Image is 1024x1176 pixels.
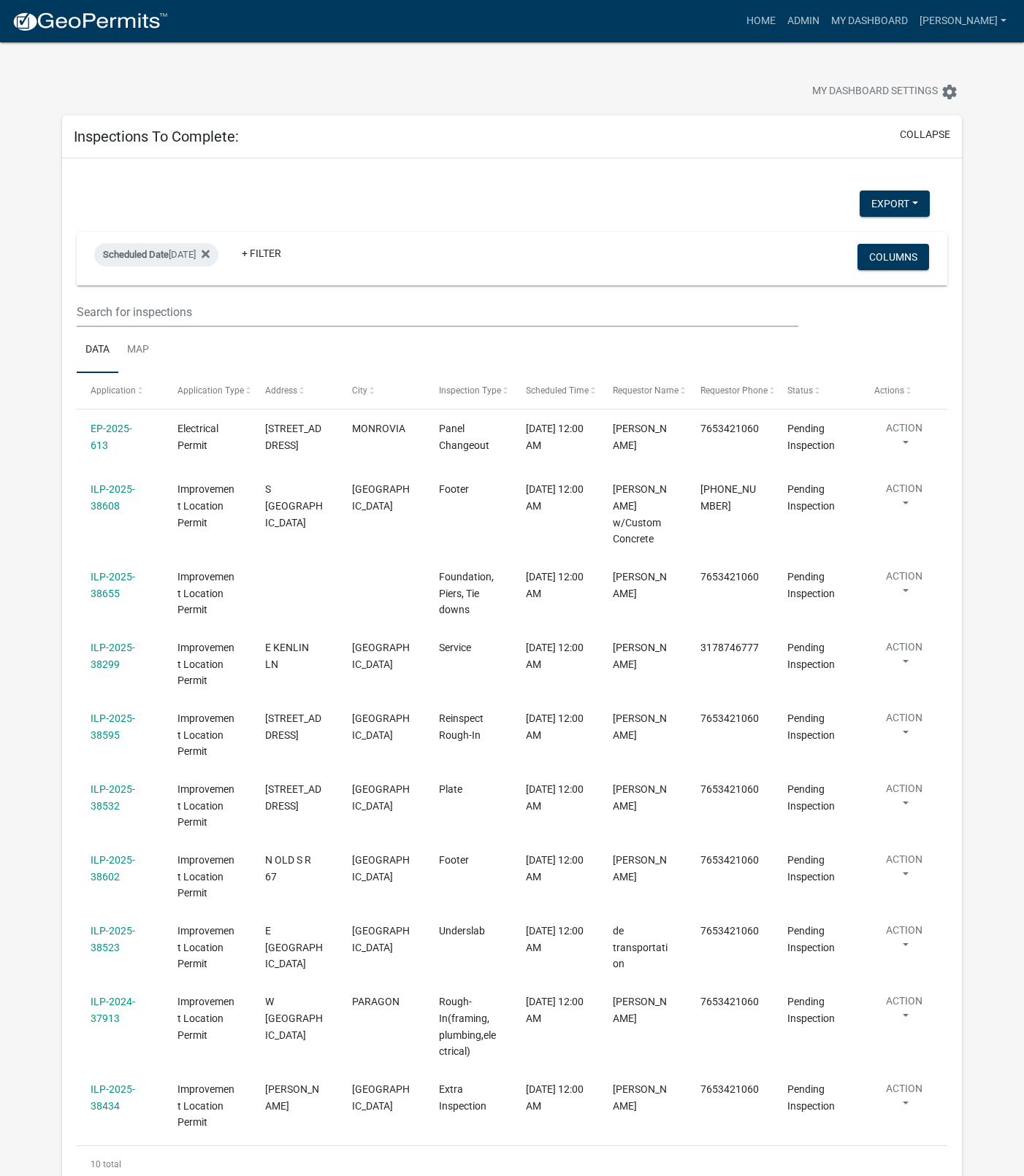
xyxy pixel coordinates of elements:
[439,423,489,451] span: Panel Changeout
[265,712,321,741] span: 3275 N MAPLE TURN LN
[941,83,958,101] i: settings
[526,996,584,1024] span: 10/09/2025, 12:00 AM
[874,923,934,959] button: Action
[352,854,410,883] span: MOORESVILLE
[265,854,311,883] span: N OLD S R 67
[265,996,323,1041] span: W LEWISVILLE RD
[177,1083,234,1129] span: Improvement Location Permit
[338,373,425,408] datatable-header-cell: City
[787,423,835,451] span: Pending Inspection
[787,925,835,953] span: Pending Inspection
[700,1083,759,1095] span: 7653421060
[874,420,934,457] button: Action
[741,7,782,35] a: Home
[782,7,825,35] a: Admin
[177,385,244,396] span: Application Type
[613,996,667,1024] span: marvin whaley
[773,373,860,408] datatable-header-cell: Status
[118,327,158,374] a: Map
[103,249,169,260] span: Scheduled Date
[91,642,135,670] a: ILP-2025-38299
[613,1083,667,1112] span: John
[177,996,234,1041] span: Improvement Location Permit
[352,423,405,434] span: MONROVIA
[857,244,929,270] button: Columns
[526,385,589,396] span: Scheduled Time
[874,781,934,818] button: Action
[439,925,485,937] span: Underslab
[787,483,835,512] span: Pending Inspection
[787,854,835,883] span: Pending Inspection
[439,712,484,741] span: Reinspect Rough-In
[700,996,759,1007] span: 7653421060
[787,571,835,599] span: Pending Inspection
[265,483,323,529] span: S MORGANTOWN RD
[874,852,934,888] button: Action
[230,240,293,266] a: + Filter
[526,423,584,451] span: 10/09/2025, 12:00 AM
[265,642,309,670] span: E KENLIN LN
[787,1083,835,1112] span: Pending Inspection
[439,783,462,795] span: Plate
[352,1083,410,1112] span: MARTINSVILLE
[874,481,934,518] button: Action
[900,127,950,142] button: collapse
[77,297,798,327] input: Search for inspections
[700,854,759,866] span: 7653421060
[91,571,135,599] a: ILP-2025-38655
[860,191,930,217] button: Export
[177,483,234,529] span: Improvement Location Permit
[177,925,234,970] span: Improvement Location Permit
[599,373,686,408] datatable-header-cell: Requestor Name
[352,783,410,812] span: MARTINSVILLE
[164,373,251,408] datatable-header-cell: Application Type
[700,483,756,512] span: 765-342-1060
[352,925,410,953] span: MOORESVILLE
[77,373,164,408] datatable-header-cell: Application
[352,483,410,512] span: MORGANTOWN
[91,712,135,741] a: ILP-2025-38595
[801,77,970,106] button: My Dashboard Settingssettings
[613,571,667,599] span: CINDY KINGERY
[439,571,494,616] span: Foundation, Piers, Tie downs
[512,373,599,408] datatable-header-cell: Scheduled Time
[352,385,367,396] span: City
[526,571,584,599] span: 10/09/2025, 12:00 AM
[787,996,835,1024] span: Pending Inspection
[77,327,118,374] a: Data
[94,243,218,266] div: [DATE]
[265,925,323,970] span: E SPRING LAKE RD
[700,925,759,937] span: 7653421060
[177,712,234,758] span: Improvement Location Permit
[91,423,132,451] a: EP-2025-613
[613,854,667,883] span: Dennis Roger Szalay
[686,373,773,408] datatable-header-cell: Requestor Phone
[177,642,234,687] span: Improvement Location Permit
[700,712,759,724] span: 7653421060
[700,783,759,795] span: 7653421060
[613,642,667,670] span: Katie Elliott
[825,7,914,35] a: My Dashboard
[874,1081,934,1118] button: Action
[874,639,934,676] button: Action
[526,925,584,953] span: 10/09/2025, 12:00 AM
[613,483,667,545] span: Bob w/Custom Concrete
[439,854,469,866] span: Footer
[91,996,135,1024] a: ILP-2024-37913
[91,385,136,396] span: Application
[613,712,667,741] span: Ronald F Eckert
[613,783,667,812] span: John
[860,373,947,408] datatable-header-cell: Actions
[265,1083,319,1112] span: BRUMMETT RD
[352,996,400,1007] span: PARAGON
[700,642,759,653] span: 3178746777
[265,385,297,396] span: Address
[613,925,668,970] span: de transportation
[425,373,512,408] datatable-header-cell: Inspection Type
[91,783,135,812] a: ILP-2025-38532
[439,385,501,396] span: Inspection Type
[91,854,135,883] a: ILP-2025-38602
[177,783,234,829] span: Improvement Location Permit
[874,569,934,605] button: Action
[177,423,218,451] span: Electrical Permit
